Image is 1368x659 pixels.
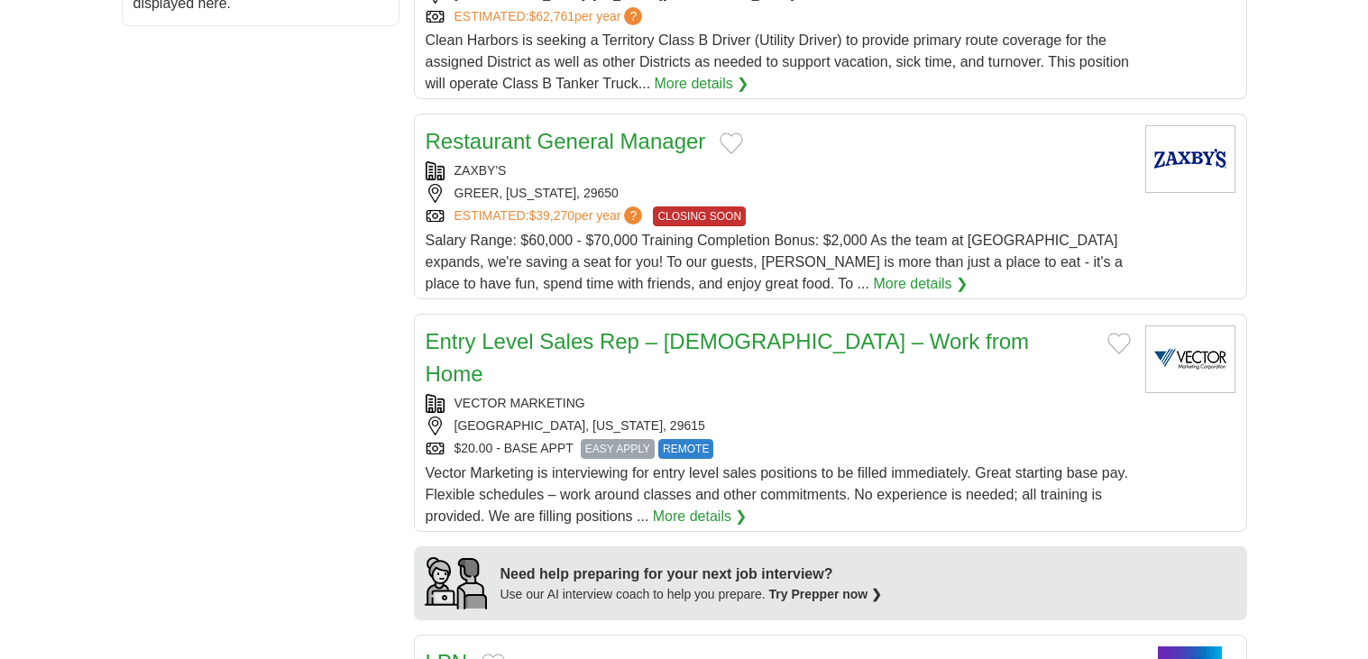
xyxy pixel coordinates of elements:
[528,9,574,23] span: $62,761
[500,585,883,604] div: Use our AI interview coach to help you prepare.
[873,273,968,295] a: More details ❯
[454,206,647,226] a: ESTIMATED:$39,270per year?
[426,184,1131,203] div: GREER, [US_STATE], 29650
[653,506,748,527] a: More details ❯
[1145,125,1235,193] img: Zaxby�s logo
[769,587,883,601] a: Try Prepper now ❯
[426,329,1030,386] a: Entry Level Sales Rep – [DEMOGRAPHIC_DATA] – Work from Home
[426,465,1128,524] span: Vector Marketing is interviewing for entry level sales positions to be filled immediately. Great ...
[500,563,883,585] div: Need help preparing for your next job interview?
[426,129,706,153] a: Restaurant General Manager
[720,133,743,154] button: Add to favorite jobs
[528,208,574,223] span: $39,270
[426,32,1130,91] span: Clean Harbors is seeking a Territory Class B Driver (Utility Driver) to provide primary route cov...
[624,206,642,224] span: ?
[581,439,655,459] span: EASY APPLY
[655,73,749,95] a: More details ❯
[454,7,647,26] a: ESTIMATED:$62,761per year?
[426,233,1123,291] span: Salary Range: $60,000 - $70,000 Training Completion Bonus: $2,000 As the team at [GEOGRAPHIC_DATA...
[426,416,1131,435] div: [GEOGRAPHIC_DATA], [US_STATE], 29615
[653,206,746,226] span: CLOSING SOON
[454,163,507,178] a: ZAXBY'S
[454,396,585,410] a: VECTOR MARKETING
[1145,325,1235,393] img: Vector Marketing logo
[624,7,642,25] span: ?
[658,439,713,459] span: REMOTE
[426,439,1131,459] div: $20.00 - BASE APPT
[1107,333,1131,354] button: Add to favorite jobs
